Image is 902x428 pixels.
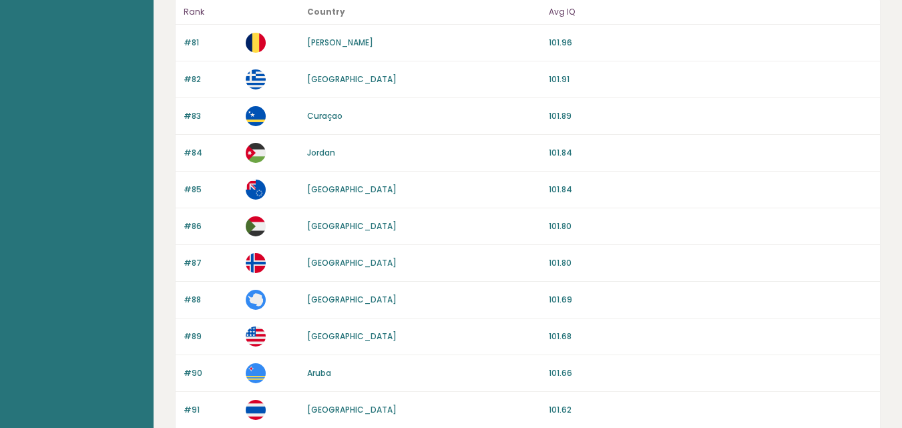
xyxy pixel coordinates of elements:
a: [PERSON_NAME] [307,37,373,48]
img: jo.svg [246,143,266,163]
img: gr.svg [246,69,266,89]
p: #85 [184,184,238,196]
p: #90 [184,367,238,379]
p: 101.80 [549,220,872,232]
a: Curaçao [307,110,343,122]
p: 101.69 [549,294,872,306]
p: #87 [184,257,238,269]
img: aq.svg [246,290,266,310]
p: #89 [184,331,238,343]
img: ck.svg [246,180,266,200]
img: sd.svg [246,216,266,236]
p: #91 [184,404,238,416]
img: cw.svg [246,106,266,126]
img: aw.svg [246,363,266,383]
a: Aruba [307,367,331,379]
p: 101.91 [549,73,872,85]
a: [GEOGRAPHIC_DATA] [307,73,397,85]
p: 101.80 [549,257,872,269]
p: #82 [184,73,238,85]
a: [GEOGRAPHIC_DATA] [307,331,397,342]
img: td.svg [246,33,266,53]
p: #84 [184,147,238,159]
p: Avg IQ [549,4,872,20]
p: 101.89 [549,110,872,122]
a: [GEOGRAPHIC_DATA] [307,257,397,268]
a: [GEOGRAPHIC_DATA] [307,184,397,195]
a: Jordan [307,147,335,158]
p: Rank [184,4,238,20]
b: Country [307,6,345,17]
img: th.svg [246,400,266,420]
p: 101.62 [549,404,872,416]
p: #83 [184,110,238,122]
p: 101.66 [549,367,872,379]
img: bv.svg [246,253,266,273]
p: 101.96 [549,37,872,49]
p: #88 [184,294,238,306]
a: [GEOGRAPHIC_DATA] [307,404,397,415]
a: [GEOGRAPHIC_DATA] [307,294,397,305]
p: #81 [184,37,238,49]
a: [GEOGRAPHIC_DATA] [307,220,397,232]
img: us.svg [246,327,266,347]
p: #86 [184,220,238,232]
p: 101.68 [549,331,872,343]
p: 101.84 [549,147,872,159]
p: 101.84 [549,184,872,196]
